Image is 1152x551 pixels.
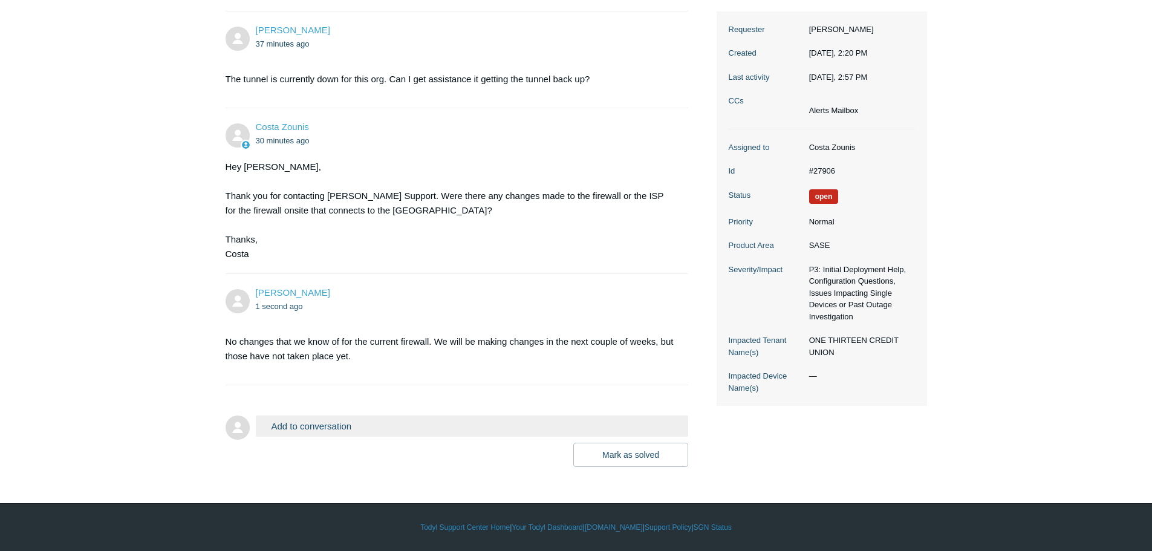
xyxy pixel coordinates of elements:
dt: Impacted Device Name(s) [729,370,803,394]
dd: Normal [803,216,915,228]
dt: Status [729,189,803,201]
dd: P3: Initial Deployment Help, Configuration Questions, Issues Impacting Single Devices or Past Out... [803,264,915,323]
dd: #27906 [803,165,915,177]
dt: Created [729,47,803,59]
dd: ONE THIRTEEN CREDIT UNION [803,334,915,358]
button: Mark as solved [573,443,688,467]
dt: CCs [729,95,803,107]
span: Matt Cholin [256,25,330,35]
a: Todyl Support Center Home [420,522,510,533]
a: Support Policy [645,522,691,533]
dt: Product Area [729,240,803,252]
dd: [PERSON_NAME] [803,24,915,36]
a: Costa Zounis [256,122,309,132]
time: 09/03/2025, 14:57 [256,302,303,311]
dt: Assigned to [729,142,803,154]
p: No changes that we know of for the current firewall. We will be making changes in the next couple... [226,334,677,364]
time: 09/03/2025, 14:57 [809,73,868,82]
dt: Last activity [729,71,803,83]
a: [PERSON_NAME] [256,25,330,35]
dt: Priority [729,216,803,228]
time: 09/03/2025, 14:20 [809,48,868,57]
dd: — [803,370,915,382]
dt: Id [729,165,803,177]
span: We are working on a response for you [809,189,839,204]
time: 09/03/2025, 14:26 [256,136,310,145]
li: Alerts Mailbox [809,105,859,117]
a: [PERSON_NAME] [256,287,330,298]
a: Your Todyl Dashboard [512,522,582,533]
dd: Costa Zounis [803,142,915,154]
dt: Severity/Impact [729,264,803,276]
p: The tunnel is currently down for this org. Can I get assistance it getting the tunnel back up? [226,72,677,86]
a: SGN Status [694,522,732,533]
dt: Impacted Tenant Name(s) [729,334,803,358]
dd: SASE [803,240,915,252]
time: 09/03/2025, 14:20 [256,39,310,48]
dt: Requester [729,24,803,36]
div: Hey [PERSON_NAME], Thank you for contacting [PERSON_NAME] Support. Were there any changes made to... [226,160,677,261]
a: [DOMAIN_NAME] [585,522,643,533]
span: Matt Cholin [256,287,330,298]
button: Add to conversation [256,416,689,437]
div: | | | | [226,522,927,533]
